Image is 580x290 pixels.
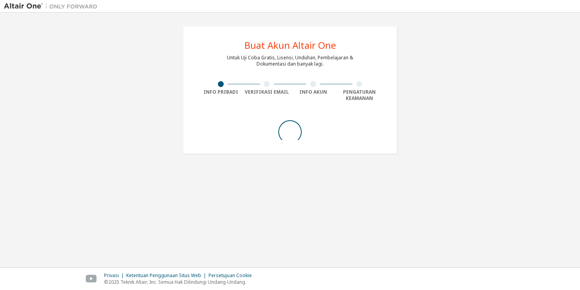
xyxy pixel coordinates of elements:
[336,89,383,101] div: Pengaturan Keamanan
[104,279,256,285] p: ©
[244,41,336,50] div: Buat Akun Altair One
[244,89,290,95] div: Verifikasi Email
[108,279,246,285] font: 2025 Teknik Altair, Inc. Semua Hak Dilindungi Undang-Undang.
[4,2,101,10] img: Altair One
[104,272,126,279] div: Privasi
[209,272,256,279] div: Persetujuan Cookie
[126,272,209,279] div: Ketentuan Penggunaan Situs Web
[198,89,244,95] div: Info Pribadi
[290,89,336,95] div: Info Akun
[227,55,353,67] div: Untuk Uji Coba Gratis, Lisensi, Unduhan, Pembelajaran & Dokumentasi dan banyak lagi.
[86,275,97,283] img: youtube.svg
